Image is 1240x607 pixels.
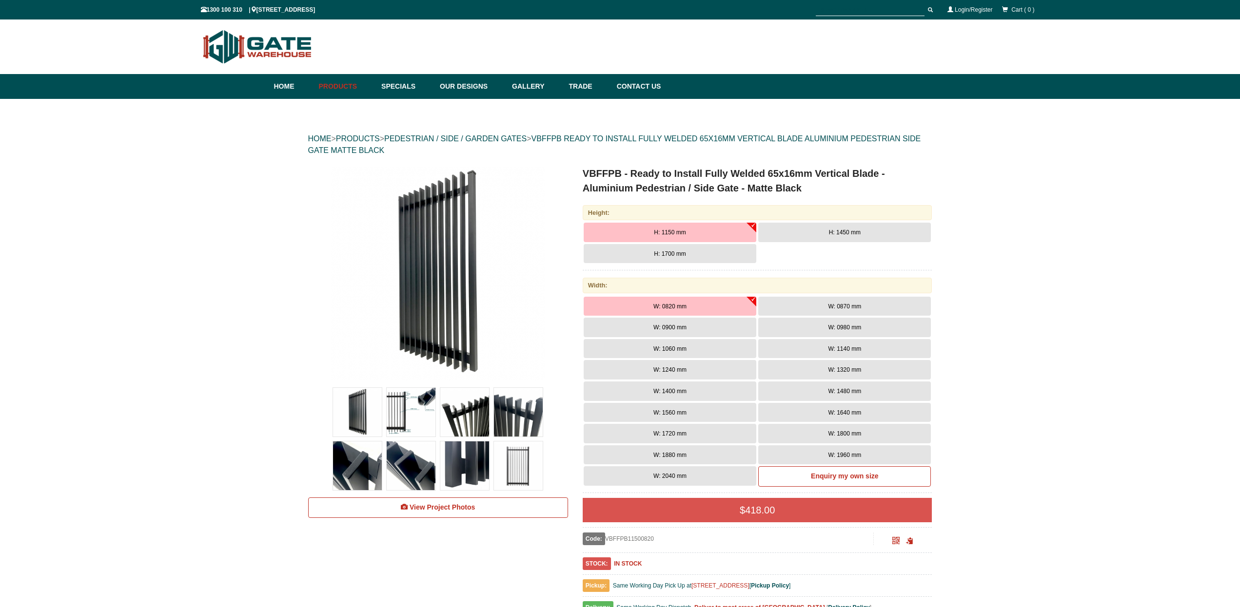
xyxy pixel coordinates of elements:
[333,388,382,436] img: VBFFPB - Ready to Install Fully Welded 65x16mm Vertical Blade - Aluminium Pedestrian / Side Gate ...
[274,74,314,99] a: Home
[653,345,687,352] span: W: 1060 mm
[584,318,756,337] button: W: 0900 mm
[828,452,861,458] span: W: 1960 mm
[308,134,921,154] a: VBFFPB READY TO INSTALL FULLY WELDED 65X16MM VERTICAL BLADE ALUMINIUM PEDESTRIAN SIDE GATE MATTE ...
[653,303,687,310] span: W: 0820 mm
[758,297,931,316] button: W: 0870 mm
[758,381,931,401] button: W: 1480 mm
[336,134,380,143] a: PRODUCTS
[906,537,913,545] span: Click to copy the URL
[584,360,756,379] button: W: 1240 mm
[758,360,931,379] button: W: 1320 mm
[745,505,775,515] span: 418.00
[584,403,756,422] button: W: 1560 mm
[309,166,567,380] a: VBFFPB - Ready to Install Fully Welded 65x16mm Vertical Blade - Aluminium Pedestrian / Side Gate ...
[583,166,932,195] h1: VBFFPB - Ready to Install Fully Welded 65x16mm Vertical Blade - Aluminium Pedestrian / Side Gate ...
[201,6,315,13] span: 1300 100 310 | [STREET_ADDRESS]
[314,74,377,99] a: Products
[653,366,687,373] span: W: 1240 mm
[308,497,568,518] a: View Project Photos
[333,441,382,490] img: VBFFPB - Ready to Install Fully Welded 65x16mm Vertical Blade - Aluminium Pedestrian / Side Gate ...
[584,466,756,486] button: W: 2040 mm
[892,538,900,545] a: Click to enlarge and scan to share.
[613,582,791,589] span: Same Working Day Pick Up at [ ]
[612,74,661,99] a: Contact Us
[584,339,756,359] button: W: 1060 mm
[828,324,861,331] span: W: 0980 mm
[758,339,931,359] button: W: 1140 mm
[758,424,931,443] button: W: 1800 mm
[653,452,687,458] span: W: 1880 mm
[955,6,992,13] a: Login/Register
[384,134,527,143] a: PEDESTRIAN / SIDE / GARDEN GATES
[308,134,332,143] a: HOME
[201,24,315,69] img: Gate Warehouse
[653,473,687,479] span: W: 2040 mm
[653,324,687,331] span: W: 0900 mm
[584,244,756,264] button: H: 1700 mm
[564,74,611,99] a: Trade
[758,466,931,487] a: Enquiry my own size
[584,297,756,316] button: W: 0820 mm
[829,229,861,236] span: H: 1450 mm
[308,123,932,166] div: > > >
[507,74,564,99] a: Gallery
[387,441,435,490] img: VBFFPB - Ready to Install Fully Welded 65x16mm Vertical Blade - Aluminium Pedestrian / Side Gate ...
[583,557,611,570] span: STOCK:
[816,4,925,16] input: SEARCH PRODUCTS
[440,388,489,436] img: VBFFPB - Ready to Install Fully Welded 65x16mm Vertical Blade - Aluminium Pedestrian / Side Gate ...
[583,278,932,293] div: Width:
[828,409,861,416] span: W: 1640 mm
[387,388,435,436] img: VBFFPB - Ready to Install Fully Welded 65x16mm Vertical Blade - Aluminium Pedestrian / Side Gate ...
[410,503,475,511] span: View Project Photos
[653,388,687,395] span: W: 1400 mm
[583,532,605,545] span: Code:
[584,424,756,443] button: W: 1720 mm
[758,403,931,422] button: W: 1640 mm
[440,441,489,490] img: VBFFPB - Ready to Install Fully Welded 65x16mm Vertical Blade - Aluminium Pedestrian / Side Gate ...
[828,388,861,395] span: W: 1480 mm
[1011,6,1034,13] span: Cart ( 0 )
[584,381,756,401] button: W: 1400 mm
[653,409,687,416] span: W: 1560 mm
[691,582,749,589] a: [STREET_ADDRESS]
[583,498,932,522] div: $
[828,303,861,310] span: W: 0870 mm
[583,579,610,592] span: Pickup:
[828,366,861,373] span: W: 1320 mm
[376,74,435,99] a: Specials
[584,223,756,242] button: H: 1150 mm
[758,318,931,337] button: W: 0980 mm
[614,560,642,567] b: IN STOCK
[584,445,756,465] button: W: 1880 mm
[654,250,686,257] span: H: 1700 mm
[653,430,687,437] span: W: 1720 mm
[331,166,545,380] img: VBFFPB - Ready to Install Fully Welded 65x16mm Vertical Blade - Aluminium Pedestrian / Side Gate ...
[494,441,543,490] img: VBFFPB - Ready to Install Fully Welded 65x16mm Vertical Blade - Aluminium Pedestrian / Side Gate ...
[811,472,878,480] b: Enquiry my own size
[583,205,932,220] div: Height:
[828,345,861,352] span: W: 1140 mm
[494,388,543,436] img: VBFFPB - Ready to Install Fully Welded 65x16mm Vertical Blade - Aluminium Pedestrian / Side Gate ...
[583,532,874,545] div: VBFFPB11500820
[654,229,686,236] span: H: 1150 mm
[828,430,861,437] span: W: 1800 mm
[758,445,931,465] button: W: 1960 mm
[435,74,507,99] a: Our Designs
[751,582,789,589] a: Pickup Policy
[758,223,931,242] button: H: 1450 mm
